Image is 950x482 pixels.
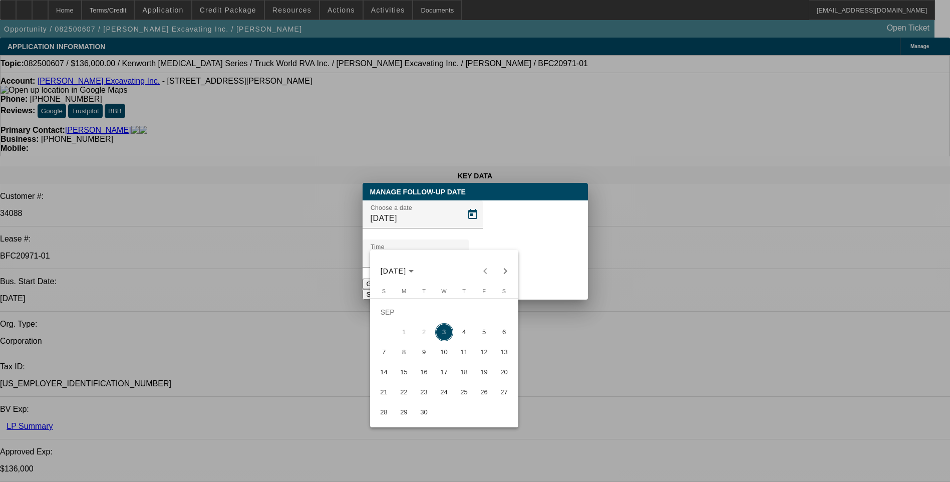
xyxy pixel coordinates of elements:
[475,363,493,381] span: 19
[414,402,434,422] button: September 30, 2025
[377,262,418,280] button: Choose month and year
[375,383,393,401] span: 21
[374,302,514,322] td: SEP
[454,382,474,402] button: September 25, 2025
[394,342,414,362] button: September 8, 2025
[435,323,453,341] span: 3
[395,403,413,421] span: 29
[394,382,414,402] button: September 22, 2025
[375,403,393,421] span: 28
[381,267,407,275] span: [DATE]
[374,342,394,362] button: September 7, 2025
[414,322,434,342] button: September 2, 2025
[394,402,414,422] button: September 29, 2025
[454,342,474,362] button: September 11, 2025
[374,402,394,422] button: September 28, 2025
[382,288,386,294] span: S
[435,363,453,381] span: 17
[415,363,433,381] span: 16
[435,343,453,361] span: 10
[474,362,494,382] button: September 19, 2025
[395,343,413,361] span: 8
[434,342,454,362] button: September 10, 2025
[495,323,513,341] span: 6
[495,343,513,361] span: 13
[375,343,393,361] span: 7
[474,382,494,402] button: September 26, 2025
[415,403,433,421] span: 30
[474,322,494,342] button: September 5, 2025
[414,342,434,362] button: September 9, 2025
[434,362,454,382] button: September 17, 2025
[441,288,446,294] span: W
[435,383,453,401] span: 24
[395,323,413,341] span: 1
[475,343,493,361] span: 12
[422,288,426,294] span: T
[415,383,433,401] span: 23
[434,382,454,402] button: September 24, 2025
[462,288,466,294] span: T
[494,382,514,402] button: September 27, 2025
[495,261,515,281] button: Next month
[455,343,473,361] span: 11
[415,323,433,341] span: 2
[414,382,434,402] button: September 23, 2025
[475,323,493,341] span: 5
[455,323,473,341] span: 4
[375,363,393,381] span: 14
[494,342,514,362] button: September 13, 2025
[374,382,394,402] button: September 21, 2025
[494,362,514,382] button: September 20, 2025
[475,383,493,401] span: 26
[495,383,513,401] span: 27
[495,363,513,381] span: 20
[455,383,473,401] span: 25
[454,322,474,342] button: September 4, 2025
[454,362,474,382] button: September 18, 2025
[402,288,406,294] span: M
[494,322,514,342] button: September 6, 2025
[415,343,433,361] span: 9
[414,362,434,382] button: September 16, 2025
[455,363,473,381] span: 18
[394,362,414,382] button: September 15, 2025
[395,363,413,381] span: 15
[502,288,506,294] span: S
[394,322,414,342] button: September 1, 2025
[474,342,494,362] button: September 12, 2025
[395,383,413,401] span: 22
[482,288,486,294] span: F
[374,362,394,382] button: September 14, 2025
[434,322,454,342] button: September 3, 2025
